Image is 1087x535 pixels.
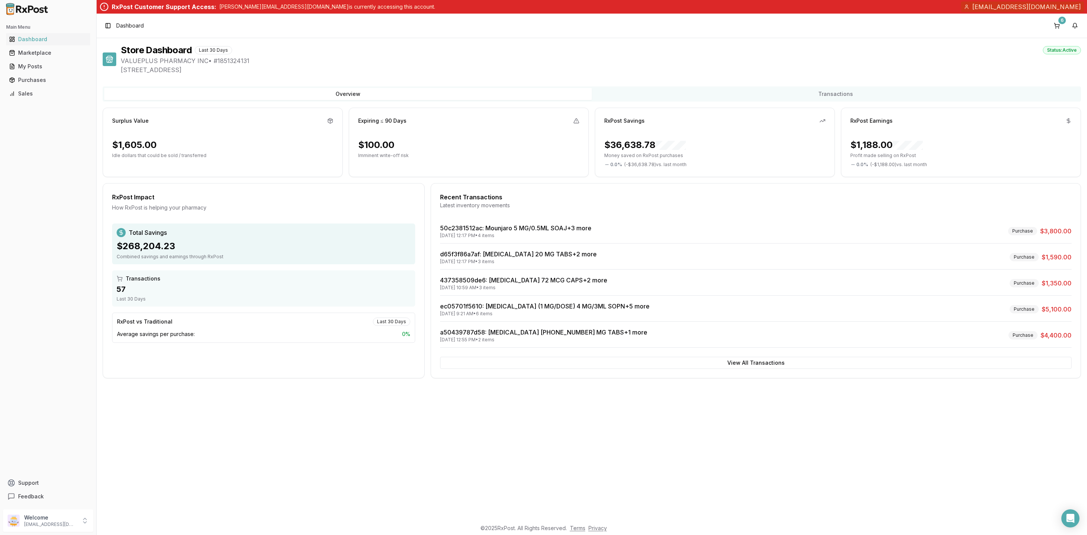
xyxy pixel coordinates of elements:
a: d65f3f86a7af: [MEDICAL_DATA] 20 MG TABS+2 more [440,250,597,258]
div: Purchase [1010,279,1039,287]
div: Latest inventory movements [440,202,1072,209]
p: [PERSON_NAME][EMAIL_ADDRESS][DOMAIN_NAME] is currently accessing this account. [219,3,435,11]
div: Purchase [1008,331,1038,339]
span: Dashboard [116,22,144,29]
button: 6 [1051,20,1063,32]
span: $1,350.00 [1042,279,1072,288]
div: $1,188.00 [850,139,923,151]
a: 437358509de6: [MEDICAL_DATA] 72 MCG CAPS+2 more [440,276,607,284]
a: Purchases [6,73,90,87]
div: RxPost Earnings [850,117,893,125]
div: Status: Active [1043,46,1081,54]
h2: Main Menu [6,24,90,30]
div: [DATE] 12:55 PM • 2 items [440,337,647,343]
a: Privacy [588,525,607,531]
button: Feedback [3,490,93,503]
a: Dashboard [6,32,90,46]
button: My Posts [3,60,93,72]
div: Last 30 Days [117,296,411,302]
div: $100.00 [358,139,394,151]
div: Surplus Value [112,117,149,125]
span: $1,590.00 [1042,253,1072,262]
div: $36,638.78 [604,139,686,151]
span: ( - $1,188.00 ) vs. last month [870,162,927,168]
p: Imminent write-off risk [358,153,579,159]
div: Open Intercom Messenger [1061,509,1079,527]
a: a50439787d58: [MEDICAL_DATA] [PHONE_NUMBER] MG TABS+1 more [440,328,647,336]
span: 0.0 % [856,162,868,168]
p: Idle dollars that could be sold / transferred [112,153,333,159]
span: [EMAIL_ADDRESS][DOMAIN_NAME] [972,2,1081,11]
div: Combined savings and earnings through RxPost [117,254,411,260]
a: ec05701f5610: [MEDICAL_DATA] (1 MG/DOSE) 4 MG/3ML SOPN+5 more [440,302,650,310]
p: Profit made selling on RxPost [850,153,1072,159]
button: Sales [3,88,93,100]
div: Expiring ≤ 90 Days [358,117,406,125]
div: My Posts [9,63,87,70]
div: $268,204.23 [117,240,411,252]
div: Purchase [1010,253,1039,261]
div: Last 30 Days [373,318,410,326]
a: My Posts [6,60,90,73]
span: 0 % [402,330,410,338]
p: Money saved on RxPost purchases [604,153,825,159]
h1: Store Dashboard [121,44,192,56]
div: RxPost vs Traditional [117,318,172,325]
button: Support [3,476,93,490]
div: [DATE] 9:21 AM • 6 items [440,311,650,317]
div: Recent Transactions [440,193,1072,202]
div: How RxPost is helping your pharmacy [112,204,415,211]
span: Transactions [126,275,160,282]
div: Last 30 Days [195,46,232,54]
div: RxPost Impact [112,193,415,202]
div: [DATE] 10:59 AM • 3 items [440,285,607,291]
p: [EMAIL_ADDRESS][DOMAIN_NAME] [24,521,77,527]
p: Welcome [24,514,77,521]
div: RxPost Customer Support Access: [112,2,216,11]
div: [DATE] 12:17 PM • 3 items [440,259,597,265]
span: $3,800.00 [1040,227,1072,236]
div: 57 [117,284,411,294]
button: Purchases [3,74,93,86]
span: $4,400.00 [1041,331,1072,340]
div: Dashboard [9,35,87,43]
div: RxPost Savings [604,117,645,125]
img: User avatar [8,515,20,527]
div: Purchases [9,76,87,84]
span: [STREET_ADDRESS] [121,65,1081,74]
a: Marketplace [6,46,90,60]
span: Feedback [18,493,44,500]
a: Sales [6,87,90,100]
span: Average savings per purchase: [117,330,195,338]
button: Transactions [592,88,1079,100]
div: Purchase [1010,305,1039,313]
span: VALUEPLUS PHARMACY INC • # 1851324131 [121,56,1081,65]
img: RxPost Logo [3,3,51,15]
span: $5,100.00 [1042,305,1072,314]
span: 0.0 % [610,162,622,168]
button: Dashboard [3,33,93,45]
div: [DATE] 12:17 PM • 4 items [440,233,591,239]
span: Total Savings [129,228,167,237]
nav: breadcrumb [116,22,144,29]
button: Marketplace [3,47,93,59]
button: View All Transactions [440,357,1072,369]
div: 6 [1058,17,1066,24]
div: $1,605.00 [112,139,157,151]
a: Terms [570,525,585,531]
div: Sales [9,90,87,97]
span: ( - $36,638.78 ) vs. last month [624,162,687,168]
div: Purchase [1008,227,1037,235]
a: 50c2381512ac: Mounjaro 5 MG/0.5ML SOAJ+3 more [440,224,591,232]
div: Marketplace [9,49,87,57]
button: Overview [104,88,592,100]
